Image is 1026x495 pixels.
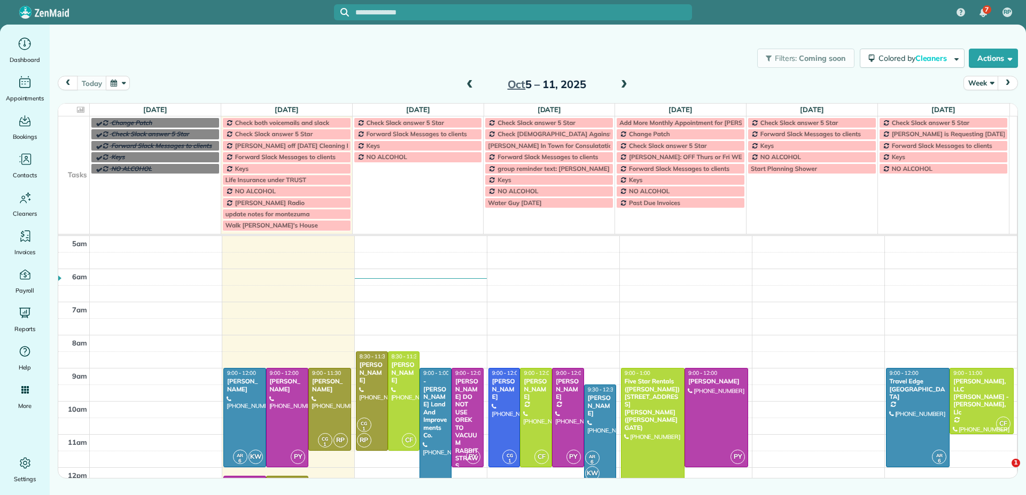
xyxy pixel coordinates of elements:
[13,208,37,219] span: Cleaners
[4,35,45,65] a: Dashboard
[498,153,598,161] span: Forward Slack Messages to clients
[498,176,511,184] span: Keys
[688,370,717,376] span: 9:00 - 12:00
[4,112,45,142] a: Bookings
[760,142,774,150] span: Keys
[235,119,329,127] span: Check both voicemails and slack
[4,454,45,484] a: Settings
[423,378,448,439] div: - [PERSON_NAME] Land And Improvements Co.
[619,119,775,127] span: Add More Monthly Appointment for [PERSON_NAME]
[340,8,349,17] svg: Focus search
[498,164,609,172] span: group reminder text: [PERSON_NAME]
[488,142,616,150] span: [PERSON_NAME] In Town for Consulatation
[760,153,801,161] span: NO ALCOHOL
[19,362,32,373] span: Help
[508,77,526,91] span: Oct
[669,105,693,114] a: [DATE]
[629,164,729,172] span: Forward Slack Messages to clients
[227,370,256,376] span: 9:00 - 12:00
[534,450,549,464] span: CF
[524,370,553,376] span: 9:00 - 12:00
[14,247,36,257] span: Invoices
[68,471,87,480] span: 12pm
[143,105,167,114] a: [DATE]
[953,370,982,376] span: 9:00 - 11:00
[72,239,87,248] span: 5am
[226,210,310,218] span: update notes for montezuma
[538,105,562,114] a: [DATE]
[455,370,484,376] span: 9:00 - 12:00
[498,130,650,138] span: Check [DEMOGRAPHIC_DATA] Against Spreadsheet
[555,378,581,400] div: [PERSON_NAME]
[423,370,449,376] span: 9:00 - 1:00
[760,130,861,138] span: Forward Slack Messages to clients
[629,142,706,150] span: Check Slack answer 5 Star
[860,49,965,68] button: Colored byCleaners
[889,378,947,400] div: Travel Edge [GEOGRAPHIC_DATA]
[799,53,846,63] span: Coming soon
[998,76,1018,90] button: next
[357,424,371,434] small: 1
[392,353,421,360] span: 8:30 - 11:30
[523,378,549,400] div: [PERSON_NAME]
[586,457,599,467] small: 6
[235,142,379,150] span: [PERSON_NAME] off [DATE] Cleaning Restaurant
[1012,459,1020,467] span: 1
[915,53,949,63] span: Cleaners
[629,130,670,138] span: Change Patch
[972,1,994,25] div: 7 unread notifications
[235,187,276,195] span: NO ALCOHOL
[969,49,1018,68] button: Actions
[488,199,541,207] span: Water Guy [DATE]
[270,370,299,376] span: 9:00 - 12:00
[226,176,306,184] span: Life Insurance under TRUST
[800,105,824,114] a: [DATE]
[879,53,951,63] span: Colored by
[892,153,905,161] span: Keys
[72,305,87,314] span: 7am
[312,370,341,376] span: 9:00 - 11:30
[466,450,480,464] span: PY
[235,199,305,207] span: [PERSON_NAME] Radio
[72,272,87,281] span: 6am
[588,386,617,393] span: 9:30 - 12:30
[357,433,371,447] span: RP
[361,420,367,426] span: CG
[68,405,87,413] span: 10am
[15,285,35,296] span: Payroll
[556,370,585,376] span: 9:00 - 12:00
[892,142,992,150] span: Forward Slack Messages to clients
[4,227,45,257] a: Invoices
[498,187,538,195] span: NO ALCOHOL
[72,372,87,380] span: 9am
[367,119,444,127] span: Check Slack answer 5 Star
[111,119,152,127] span: Change Patch
[625,370,650,376] span: 9:00 - 1:00
[4,304,45,334] a: Reports
[235,164,248,172] span: Keys
[492,378,517,400] div: [PERSON_NAME]
[775,53,797,63] span: Filters:
[629,153,756,161] span: [PERSON_NAME]: OFF Thurs or Fri WEEKLY
[4,343,45,373] a: Help
[111,130,189,138] span: Check Slack answer 5 Star
[566,450,581,464] span: PY
[360,353,388,360] span: 8:30 - 11:30
[4,266,45,296] a: Payroll
[498,119,575,127] span: Check Slack answer 5 Star
[248,450,263,464] span: KW
[629,187,670,195] span: NO ALCOHOL
[226,221,318,229] span: Walk [PERSON_NAME]'s House
[227,477,256,484] span: 12:15 - 4:15
[270,477,299,484] span: 12:15 - 2:45
[269,378,306,393] div: [PERSON_NAME]
[4,189,45,219] a: Cleaners
[111,153,125,161] span: Keys
[334,8,349,17] button: Focus search
[367,142,380,150] span: Keys
[455,378,480,470] div: [PERSON_NAME] DO NOT USE OREK TO VACUUM RABBIT STRAWS
[367,153,407,161] span: NO ALCOHOL
[890,370,919,376] span: 9:00 - 12:00
[367,130,467,138] span: Forward Slack Messages to clients
[4,74,45,104] a: Appointments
